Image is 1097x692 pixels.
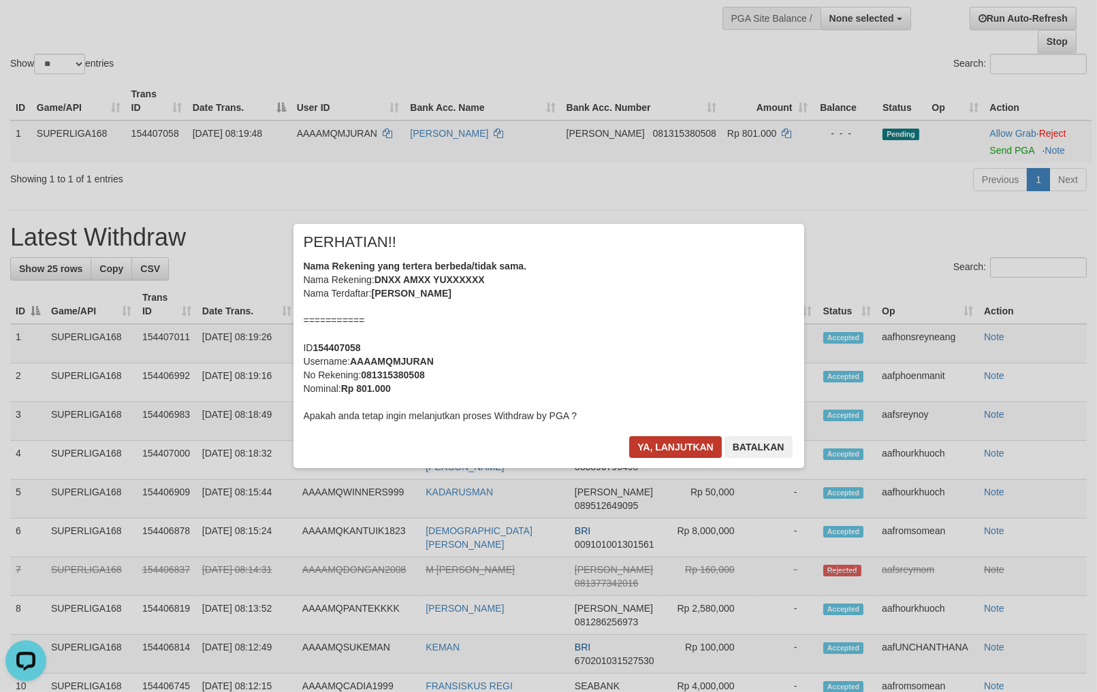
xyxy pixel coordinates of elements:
b: Rp 801.000 [341,383,391,394]
b: DNXX AMXX YUXXXXXX [375,274,485,285]
button: Batalkan [725,436,793,458]
b: AAAAMQMJURAN [350,356,434,367]
button: Open LiveChat chat widget [5,5,46,46]
b: [PERSON_NAME] [372,288,451,299]
b: Nama Rekening yang tertera berbeda/tidak sama. [304,261,527,271]
div: Nama Rekening: Nama Terdaftar: =========== ID Username: No Rekening: Nominal: Apakah anda tetap i... [304,259,794,423]
b: 154407058 [313,342,361,353]
button: Ya, lanjutkan [629,436,722,458]
b: 081315380508 [361,369,424,380]
span: PERHATIAN!! [304,235,397,249]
